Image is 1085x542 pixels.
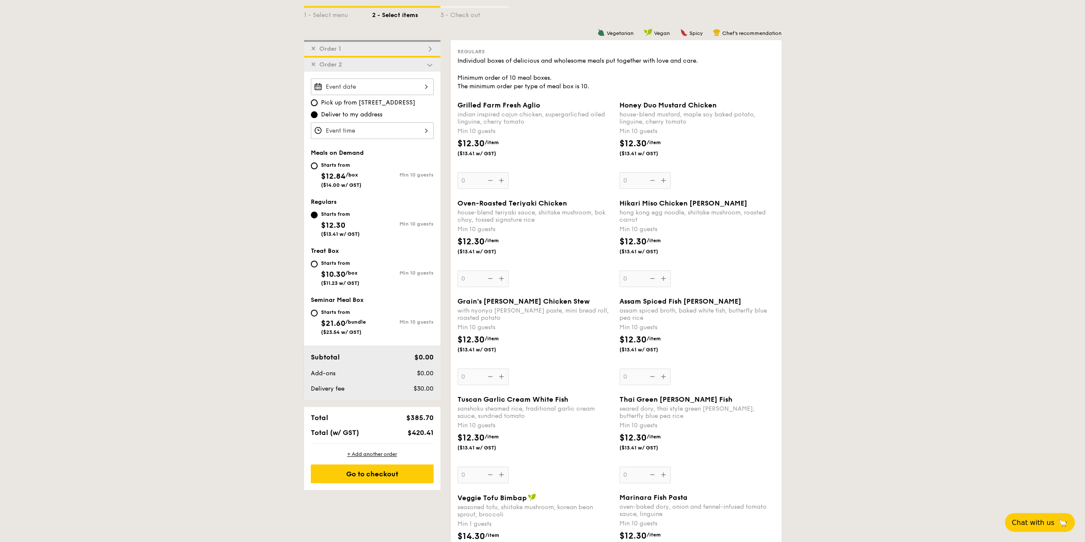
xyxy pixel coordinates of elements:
span: Total [311,414,328,422]
input: Starts from$12.30($13.41 w/ GST)Min 10 guests [311,212,318,218]
input: Pick up from [STREET_ADDRESS] [311,99,318,106]
div: Min 10 guests [619,127,775,136]
span: Treat Box [311,247,339,255]
img: icon-chef-hat.a58ddaea.svg [713,29,720,36]
span: Honey Duo Mustard Chicken [619,101,717,109]
span: /box [345,270,358,276]
input: Starts from$10.30/box($11.23 w/ GST)Min 10 guests [311,261,318,267]
span: /bundle [345,319,366,325]
span: $420.41 [407,429,433,437]
div: hong kong egg noodle, shiitake mushroom, roasted carrot [619,209,775,223]
span: /item [647,532,661,538]
span: $12.30 [321,220,345,230]
span: ($13.41 w/ GST) [321,231,360,237]
div: with nyonya [PERSON_NAME] paste, mini bread roll, roasted potato [457,307,613,322]
div: Min 10 guests [372,221,434,227]
div: Min 10 guests [457,421,613,430]
span: /box [346,172,358,178]
div: Starts from [321,260,359,267]
span: ($13.41 w/ GST) [457,248,515,255]
img: icon-spicy.37a8142b.svg [680,29,688,36]
span: Hikari Miso Chicken [PERSON_NAME] [619,199,747,207]
span: $0.00 [414,353,433,361]
span: $12.30 [619,139,647,149]
span: Oven-Roasted Teriyaki Chicken [457,199,567,207]
span: /item [485,238,499,243]
span: $12.30 [457,433,485,443]
span: Grilled Farm Fresh Aglio [457,101,540,109]
span: Vegan [654,30,670,36]
span: Regulars [457,49,485,55]
span: ($14.00 w/ GST) [321,182,362,188]
img: icon-vegan.f8ff3823.svg [528,493,536,501]
span: Chef's recommendation [722,30,781,36]
input: Starts from$12.84/box($14.00 w/ GST)Min 10 guests [311,162,318,169]
div: Min 10 guests [619,519,775,528]
span: Delivery fee [311,385,344,392]
span: $12.30 [457,139,485,149]
span: ($11.23 w/ GST) [321,280,359,286]
img: icon-dropdown.fa26e9f9.svg [426,45,434,53]
span: Grain's [PERSON_NAME] Chicken Stew [457,297,590,305]
span: /item [485,532,499,538]
div: Min 10 guests [619,225,775,234]
span: Thai Green [PERSON_NAME] Fish [619,395,732,403]
div: Min 10 guests [619,323,775,332]
span: $21.60 [321,319,345,328]
div: 2 - Select items [372,8,440,20]
span: Deliver to my address [321,110,382,119]
div: Min 10 guests [619,421,775,430]
div: Min 10 guests [372,270,434,276]
img: icon-vegan.f8ff3823.svg [644,29,652,36]
span: /item [647,336,661,342]
span: ✕ [311,61,316,68]
span: Assam Spiced Fish [PERSON_NAME] [619,297,741,305]
div: 1 - Select menu [304,8,372,20]
span: Order 1 [316,45,344,52]
img: icon-dropdown.fa26e9f9.svg [426,61,434,69]
span: $30.00 [413,385,433,392]
span: /item [485,336,499,342]
span: Subtotal [311,353,340,361]
div: Min 10 guests [457,225,613,234]
span: $12.30 [619,335,647,345]
span: /item [647,238,661,243]
span: Total (w/ GST) [311,429,359,437]
input: Deliver to my address [311,111,318,118]
div: sanshoku steamed rice, traditional garlic cream sauce, sundried tomato [457,405,613,420]
span: ($13.41 w/ GST) [619,444,677,451]
span: Tuscan Garlic Cream White Fish [457,395,568,403]
span: ($13.41 w/ GST) [457,444,515,451]
div: Go to checkout [311,464,434,483]
span: Regulars [311,198,337,206]
span: $12.30 [619,531,647,541]
div: seasoned tofu, shiitake mushroom, korean bean sprout, broccoli [457,504,613,518]
span: $12.30 [457,335,485,345]
span: $12.30 [619,237,647,247]
span: Seminar Meal Box [311,296,364,304]
div: Min 10 guests [457,323,613,332]
div: oven-baked dory, onion and fennel-infused tomato sauce, linguine [619,503,775,518]
span: Meals on Demand [311,149,364,157]
span: ($13.41 w/ GST) [457,150,515,157]
span: Marinara Fish Pasta [619,493,688,501]
span: $14.30 [457,531,485,542]
span: Chat with us [1012,519,1054,527]
div: + Add another order [311,451,434,458]
span: Veggie Tofu Bimbap [457,494,527,502]
span: ($13.41 w/ GST) [619,248,677,255]
input: Event time [311,122,434,139]
span: /item [647,139,661,145]
span: Pick up from [STREET_ADDRESS] [321,99,415,107]
span: ($13.41 w/ GST) [457,346,515,353]
div: Min 10 guests [372,319,434,325]
div: 3 - Check out [440,8,509,20]
input: Starts from$21.60/bundle($23.54 w/ GST)Min 10 guests [311,310,318,316]
span: $0.00 [417,370,433,377]
div: Min 10 guests [457,127,613,136]
div: Min 10 guests [372,172,434,178]
span: $12.30 [457,237,485,247]
div: house-blend teriyaki sauce, shiitake mushroom, bok choy, tossed signature rice [457,209,613,223]
span: ($13.41 w/ GST) [619,150,677,157]
div: Starts from [321,309,366,316]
